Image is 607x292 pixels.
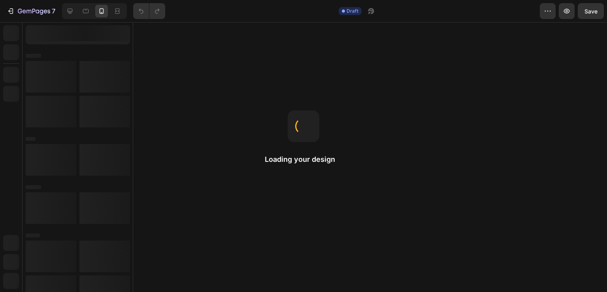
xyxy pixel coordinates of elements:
button: Save [578,3,604,19]
span: Draft [347,8,358,15]
h2: Loading your design [265,155,342,164]
div: Undo/Redo [133,3,165,19]
p: 7 [52,6,55,16]
button: 7 [3,3,59,19]
span: Save [584,8,598,15]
